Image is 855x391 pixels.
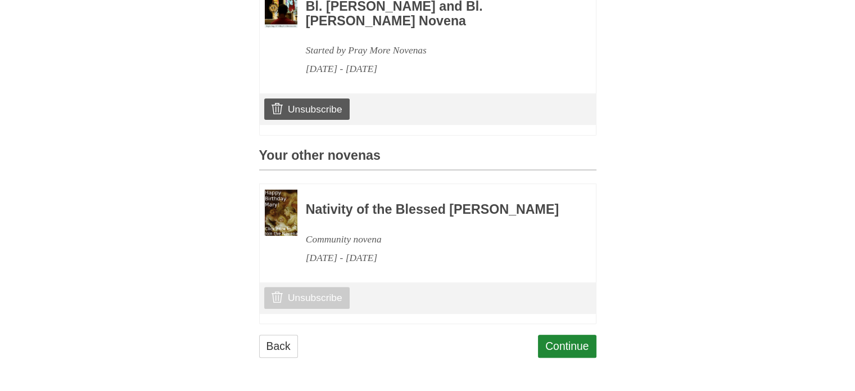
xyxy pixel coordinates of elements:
div: [DATE] - [DATE] [306,249,566,267]
a: Continue [538,335,596,358]
div: Started by Pray More Novenas [306,41,566,60]
a: Back [259,335,298,358]
a: Unsubscribe [264,287,349,308]
div: [DATE] - [DATE] [306,60,566,78]
img: Novena image [265,190,297,236]
div: Community novena [306,230,566,249]
a: Unsubscribe [264,98,349,120]
h3: Nativity of the Blessed [PERSON_NAME] [306,203,566,217]
h3: Your other novenas [259,149,596,170]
